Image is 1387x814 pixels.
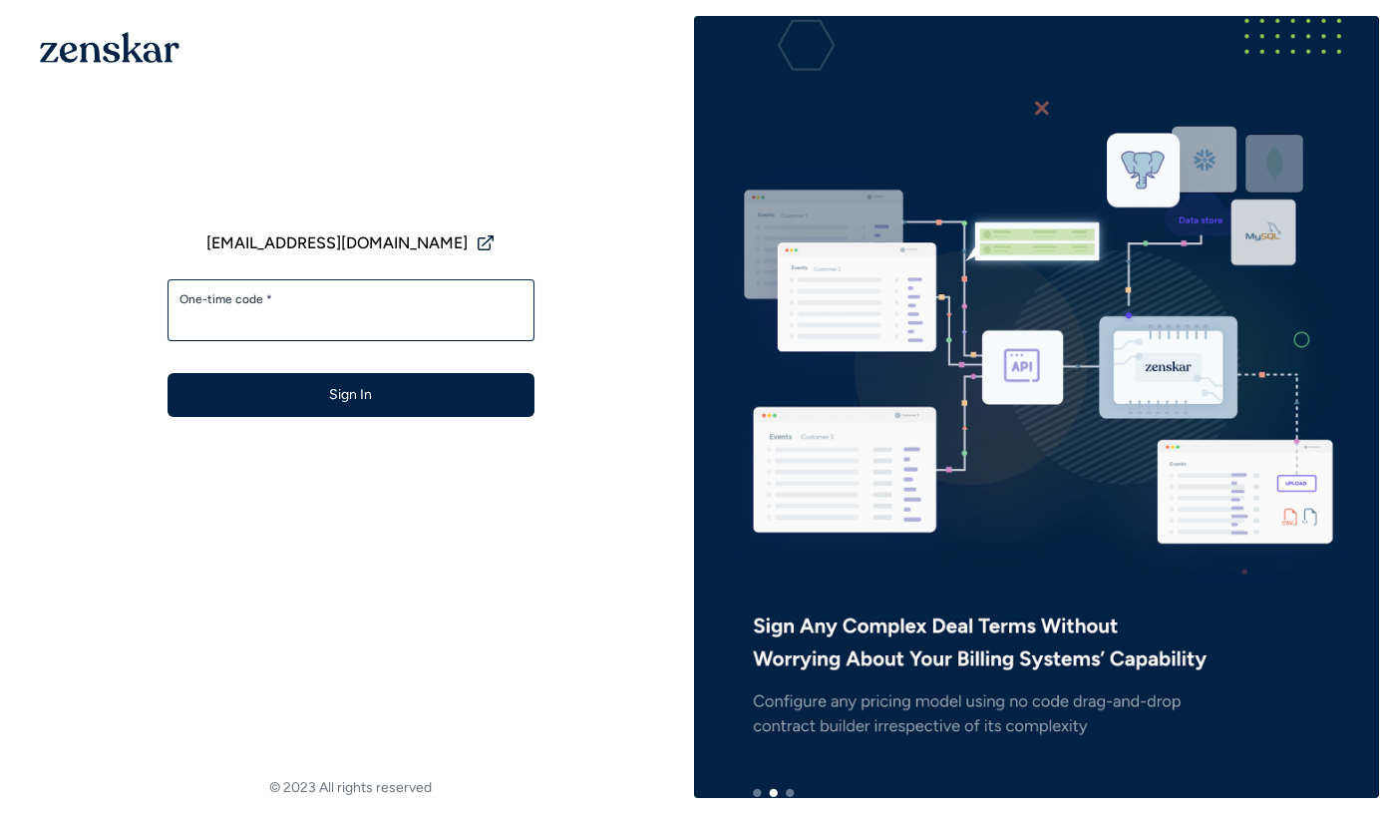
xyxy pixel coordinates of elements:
label: One-time code * [179,291,522,307]
span: [EMAIL_ADDRESS][DOMAIN_NAME] [206,231,468,255]
footer: © 2023 All rights reserved [8,778,694,798]
button: Sign In [168,373,534,417]
img: 1OGAJ2xQqyY4LXKgY66KYq0eOWRCkrZdAb3gUhuVAqdWPZE9SRJmCz+oDMSn4zDLXe31Ii730ItAGKgCKgCCgCikA4Av8PJUP... [40,32,179,63]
